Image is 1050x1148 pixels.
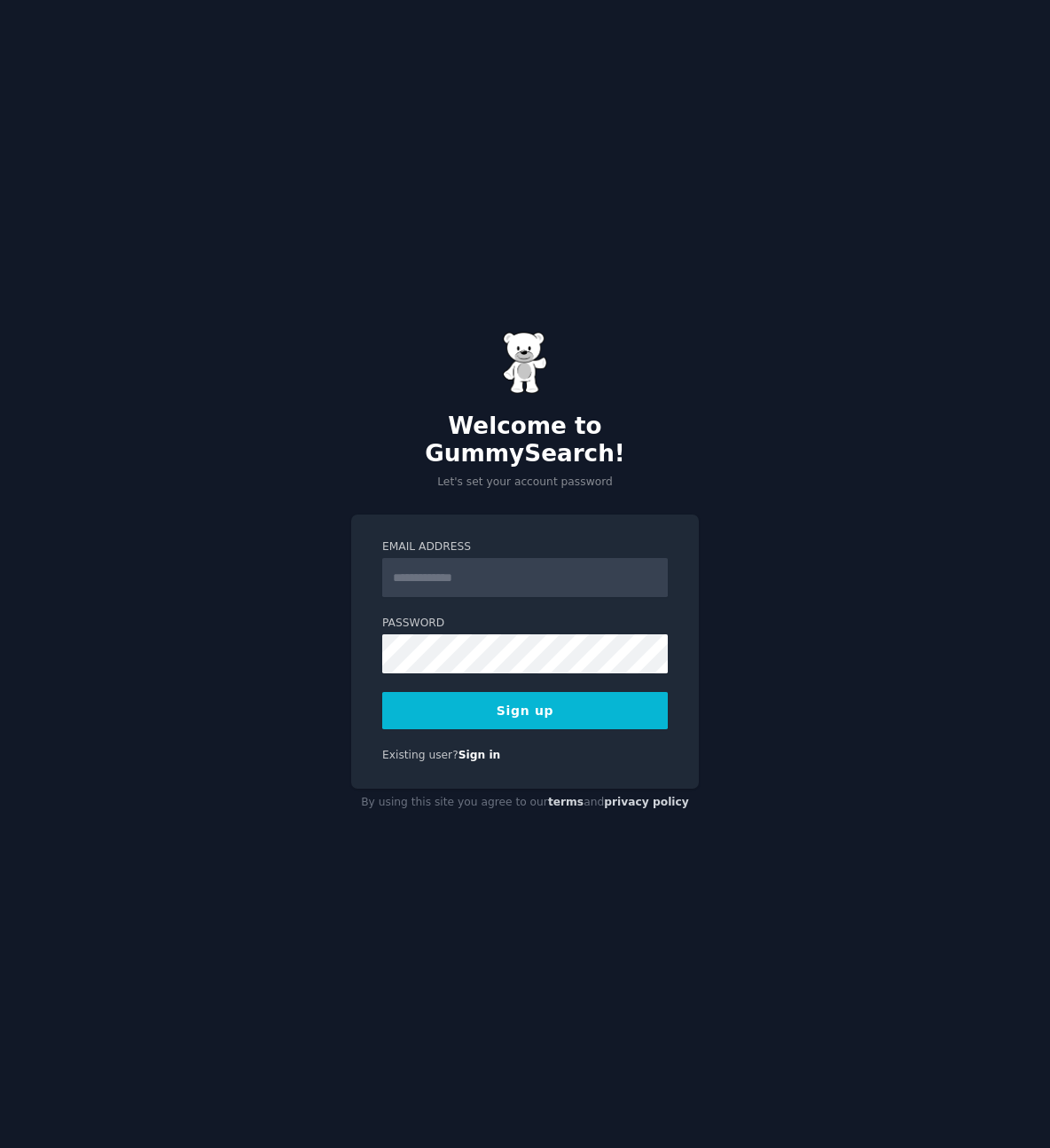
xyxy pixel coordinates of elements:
[382,616,668,632] label: Password
[382,749,458,761] span: Existing user?
[382,539,668,555] label: Email Address
[351,413,699,468] h2: Welcome to GummySearch!
[351,475,699,491] p: Let's set your account password
[382,692,668,729] button: Sign up
[351,789,699,817] div: By using this site you agree to our and
[548,796,584,808] a: terms
[503,332,547,394] img: Gummy Bear
[604,796,689,808] a: privacy policy
[458,749,501,761] a: Sign in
